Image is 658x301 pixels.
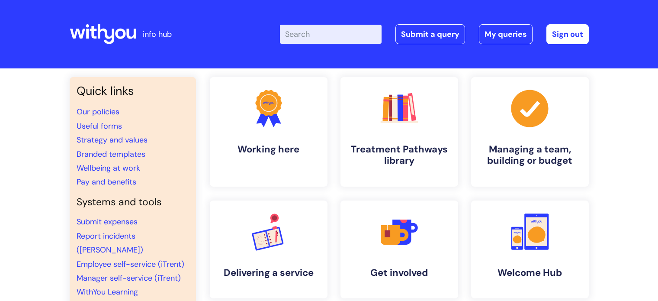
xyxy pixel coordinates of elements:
a: Welcome Hub [471,201,589,298]
h4: Treatment Pathways library [347,144,451,167]
a: My queries [479,24,533,44]
div: | - [280,24,589,44]
a: WithYou Learning [77,287,138,297]
a: Sign out [546,24,589,44]
h4: Systems and tools [77,196,189,208]
a: Get involved [340,201,458,298]
a: Treatment Pathways library [340,77,458,187]
a: Branded templates [77,149,145,159]
input: Search [280,25,382,44]
a: Submit a query [395,24,465,44]
h4: Delivering a service [217,267,321,278]
a: Strategy and values [77,135,148,145]
a: Employee self-service (iTrent) [77,259,184,269]
a: Useful forms [77,121,122,131]
h4: Managing a team, building or budget [478,144,582,167]
a: Managing a team, building or budget [471,77,589,187]
a: Pay and benefits [77,177,136,187]
h4: Get involved [347,267,451,278]
a: Report incidents ([PERSON_NAME]) [77,231,143,255]
a: Wellbeing at work [77,163,140,173]
h4: Working here [217,144,321,155]
h4: Welcome Hub [478,267,582,278]
a: Delivering a service [210,201,327,298]
a: Manager self-service (iTrent) [77,273,181,283]
a: Submit expenses [77,217,138,227]
p: info hub [143,27,172,41]
h3: Quick links [77,84,189,98]
a: Our policies [77,107,119,117]
a: Working here [210,77,327,187]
